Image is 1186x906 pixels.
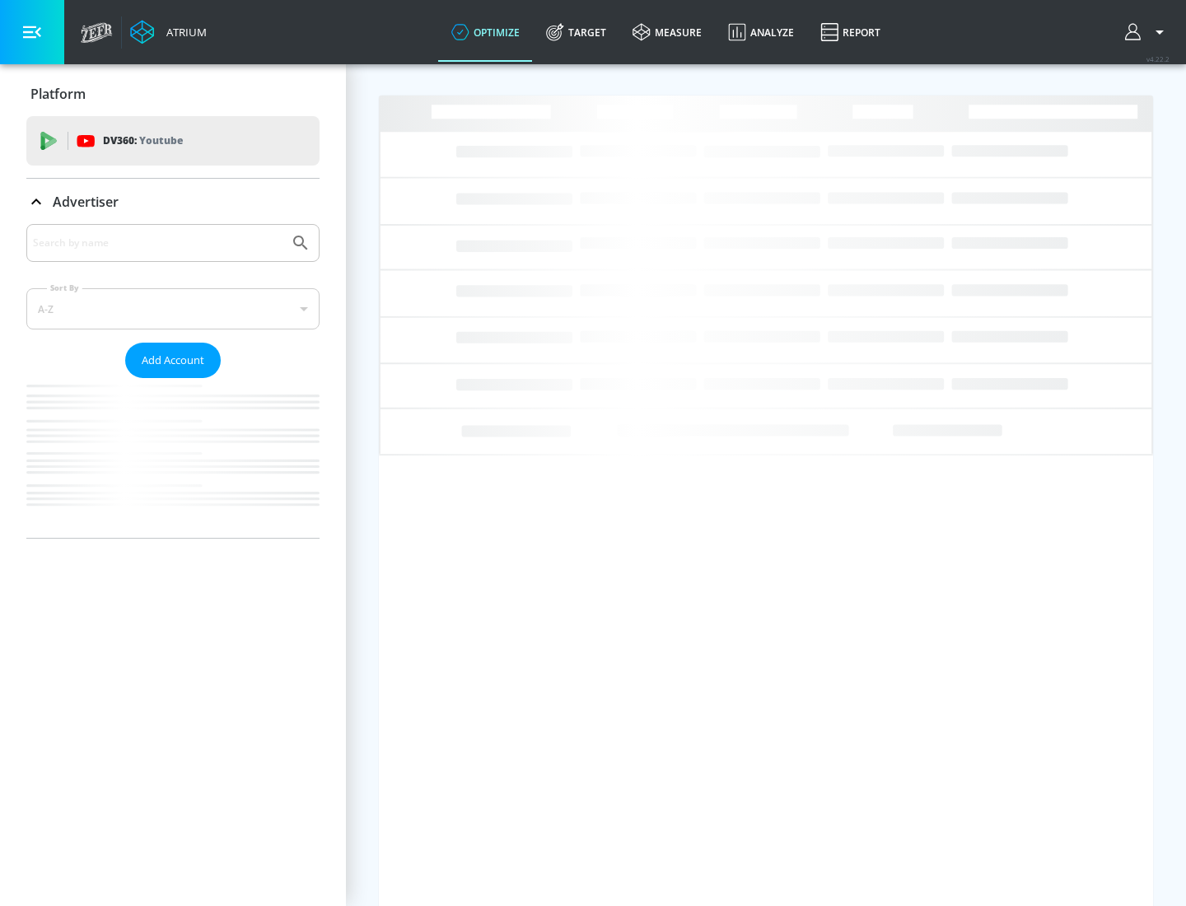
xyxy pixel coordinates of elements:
a: Atrium [130,20,207,44]
p: DV360: [103,132,183,150]
p: Youtube [139,132,183,149]
div: Atrium [160,25,207,40]
input: Search by name [33,232,282,254]
div: A-Z [26,288,320,329]
a: optimize [438,2,533,62]
span: v 4.22.2 [1146,54,1170,63]
button: Add Account [125,343,221,378]
a: measure [619,2,715,62]
span: Add Account [142,351,204,370]
p: Platform [30,85,86,103]
div: Advertiser [26,224,320,538]
a: Target [533,2,619,62]
a: Analyze [715,2,807,62]
p: Advertiser [53,193,119,211]
div: Platform [26,71,320,117]
nav: list of Advertiser [26,378,320,538]
label: Sort By [47,283,82,293]
div: DV360: Youtube [26,116,320,166]
div: Advertiser [26,179,320,225]
a: Report [807,2,894,62]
